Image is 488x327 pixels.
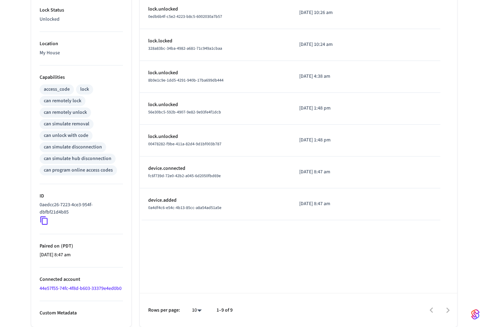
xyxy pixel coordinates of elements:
p: [DATE] 8:47 am [299,168,365,176]
p: [DATE] 4:38 am [299,73,365,80]
span: 56e30bc5-592b-4907-9e82-9e93fe4f1dcb [148,109,221,115]
p: 0aedcc26-7223-4ce3-954f-dbfbf21d4b85 [40,201,120,216]
span: 328a83bc-34ba-4982-a681-71c949a1cbaa [148,46,222,51]
div: can simulate disconnection [44,144,102,151]
p: lock.locked [148,37,282,45]
div: can remotely unlock [44,109,87,116]
span: fc6f739d-72e0-42b2-a045-6d2050fbd69e [148,173,221,179]
p: Rows per page: [148,307,180,314]
p: [DATE] 8:47 am [299,200,365,208]
p: Paired on [40,243,123,250]
div: can program online access codes [44,167,113,174]
p: [DATE] 8:47 am [40,251,123,259]
span: 0edb6b4f-c5e2-4223-b8c5-6002030a7b57 [148,14,222,20]
a: 44e57f55-74fc-4f8d-b603-33379e4ed0b0 [40,285,122,292]
span: 8b9e1c9e-1dd5-4291-940b-17ba699db444 [148,77,224,83]
img: SeamLogoGradient.69752ec5.svg [471,309,480,320]
div: can remotely lock [44,97,81,105]
p: [DATE] 10:24 am [299,41,365,48]
p: lock.unlocked [148,69,282,77]
p: lock.unlocked [148,133,282,140]
p: [DATE] 1:48 pm [299,105,365,112]
span: 0a4df4c6-e54c-4b13-85cc-a8a54ad51a5e [148,205,221,211]
p: [DATE] 1:48 pm [299,137,365,144]
p: ID [40,193,123,200]
p: device.connected [148,165,282,172]
span: ( PDT ) [60,243,73,250]
p: Unlocked [40,16,123,23]
span: 00478282-f9be-411a-82d4-9d1bf003b787 [148,141,221,147]
p: [DATE] 10:26 am [299,9,365,16]
div: access_code [44,86,70,93]
div: can simulate hub disconnection [44,155,111,162]
p: 1–9 of 9 [216,307,233,314]
p: device.added [148,197,282,204]
p: Custom Metadata [40,309,123,317]
div: 10 [188,305,205,315]
p: Location [40,40,123,48]
p: Connected account [40,276,123,283]
p: lock.unlocked [148,101,282,109]
p: My House [40,49,123,57]
div: can simulate removal [44,120,89,128]
p: Capabilities [40,74,123,81]
div: can unlock with code [44,132,88,139]
p: lock.unlocked [148,6,282,13]
p: Lock Status [40,7,123,14]
div: lock [80,86,89,93]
